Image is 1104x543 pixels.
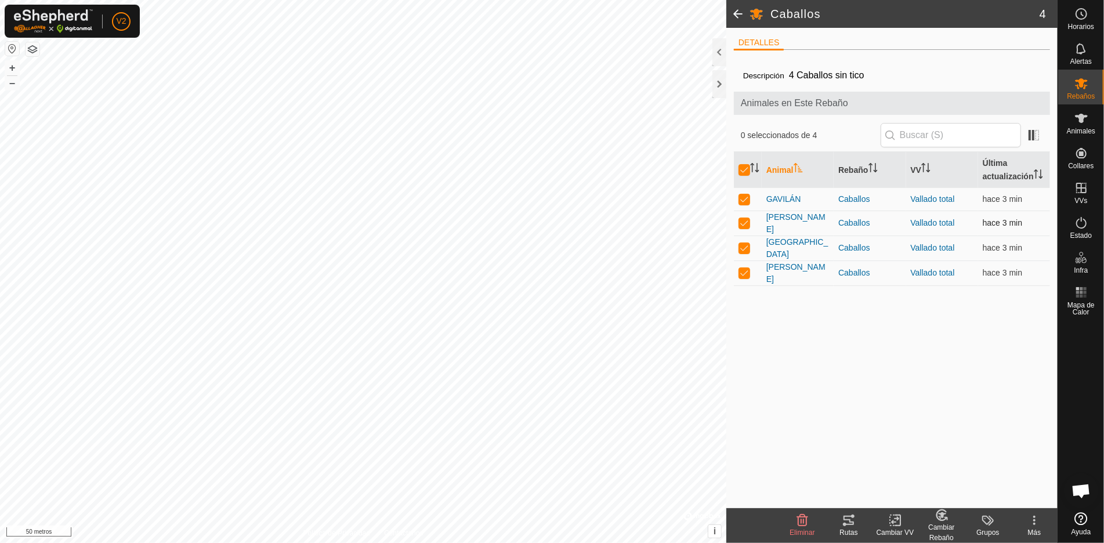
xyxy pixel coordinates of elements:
[1074,197,1087,205] font: VVs
[5,61,19,75] button: +
[911,218,955,227] a: Vallado total
[766,237,828,259] font: [GEOGRAPHIC_DATA]
[766,212,826,234] font: [PERSON_NAME]
[983,243,1022,252] font: hace 3 min
[1074,266,1088,274] font: Infra
[739,38,780,47] font: DETALLES
[1040,8,1046,20] font: 4
[9,61,16,74] font: +
[794,165,803,174] p-sorticon: Activar para ordenar
[911,268,955,277] a: Vallado total
[741,131,817,140] font: 0 seleccionados de 4
[116,16,126,26] font: V2
[1058,508,1104,540] a: Ayuda
[789,70,864,80] font: 4 Caballos sin tico
[983,194,1022,204] span: 27 ago 2025, 11:00
[5,76,19,90] button: –
[708,525,721,538] button: i
[714,526,716,536] font: i
[1064,473,1099,508] a: Chat abierto
[9,77,15,89] font: –
[1067,92,1095,100] font: Rebaños
[1067,301,1095,316] font: Mapa de Calor
[14,9,93,33] img: Logotipo de Gallagher
[741,98,848,108] font: Animales en Este Rebaño
[838,268,870,277] font: Caballos
[983,218,1022,227] span: 27 ago 2025, 11:00
[838,165,868,175] font: Rebaño
[839,528,857,537] font: Rutas
[983,243,1022,252] span: 27 ago 2025, 11:00
[766,165,794,175] font: Animal
[750,165,759,174] p-sorticon: Activar para ordenar
[911,194,955,204] a: Vallado total
[928,523,954,542] font: Cambiar Rebaño
[983,268,1022,277] span: 27 ago 2025, 11:00
[1034,171,1043,180] p-sorticon: Activar para ordenar
[976,528,999,537] font: Grupos
[1028,528,1041,537] font: Más
[766,194,801,204] font: GAVILÁN
[26,42,39,56] button: Capas del Mapa
[303,529,370,537] font: Política de Privacidad
[770,8,821,20] font: Caballos
[1070,231,1092,240] font: Estado
[921,165,931,174] p-sorticon: Activar para ordenar
[5,42,19,56] button: Restablecer mapa
[384,529,423,537] font: Contáctanos
[983,218,1022,227] font: hace 3 min
[1068,23,1094,31] font: Horarios
[983,194,1022,204] font: hace 3 min
[983,158,1034,181] font: Última actualización
[911,243,955,252] a: Vallado total
[1068,162,1094,170] font: Collares
[1070,57,1092,66] font: Alertas
[881,123,1021,147] input: Buscar (S)
[1072,528,1091,536] font: Ayuda
[838,194,870,204] font: Caballos
[303,528,370,538] a: Política de Privacidad
[911,165,922,175] font: VV
[766,262,826,284] font: [PERSON_NAME]
[868,165,878,174] p-sorticon: Activar para ordenar
[838,218,870,227] font: Caballos
[384,528,423,538] a: Contáctanos
[838,243,870,252] font: Caballos
[1067,127,1095,135] font: Animales
[790,528,815,537] font: Eliminar
[877,528,914,537] font: Cambiar VV
[743,71,784,80] font: Descripción
[983,268,1022,277] font: hace 3 min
